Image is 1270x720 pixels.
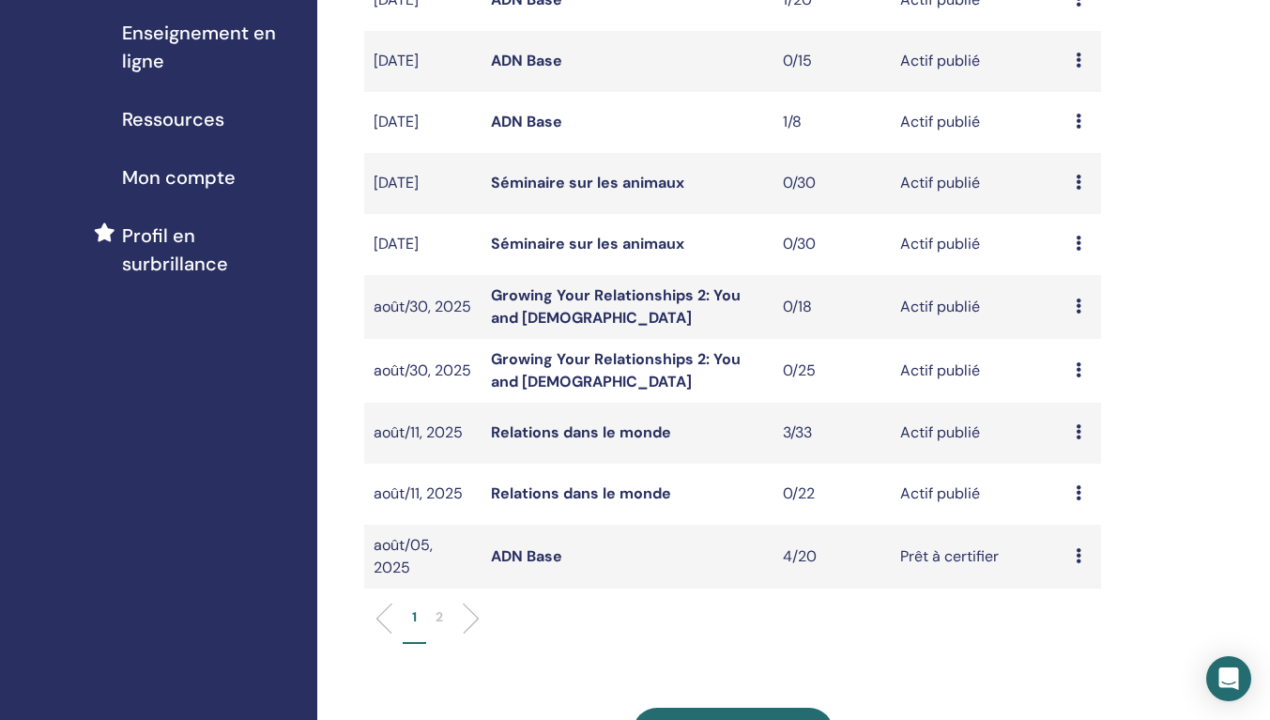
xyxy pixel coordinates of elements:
[122,163,236,191] span: Mon compte
[773,525,891,589] td: 4/20
[491,234,684,253] a: Séminaire sur les animaux
[491,546,562,566] a: ADN Base
[891,153,1066,214] td: Actif publié
[364,403,482,464] td: août/11, 2025
[491,112,562,131] a: ADN Base
[891,464,1066,525] td: Actif publié
[891,275,1066,339] td: Actif publié
[364,153,482,214] td: [DATE]
[364,525,482,589] td: août/05, 2025
[891,525,1066,589] td: Prêt à certifier
[122,19,302,75] span: Enseignement en ligne
[364,92,482,153] td: [DATE]
[773,464,891,525] td: 0/22
[1206,656,1251,701] div: Open Intercom Messenger
[491,285,741,328] a: Growing Your Relationships 2: You and [DEMOGRAPHIC_DATA]
[891,403,1066,464] td: Actif publié
[364,214,482,275] td: [DATE]
[412,607,417,627] p: 1
[122,105,224,133] span: Ressources
[491,349,741,391] a: Growing Your Relationships 2: You and [DEMOGRAPHIC_DATA]
[773,153,891,214] td: 0/30
[364,31,482,92] td: [DATE]
[891,31,1066,92] td: Actif publié
[122,222,302,278] span: Profil en surbrillance
[436,607,443,627] p: 2
[491,51,562,70] a: ADN Base
[491,483,671,503] a: Relations dans le monde
[891,339,1066,403] td: Actif publié
[891,92,1066,153] td: Actif publié
[773,275,891,339] td: 0/18
[773,403,891,464] td: 3/33
[364,275,482,339] td: août/30, 2025
[773,339,891,403] td: 0/25
[773,31,891,92] td: 0/15
[364,339,482,403] td: août/30, 2025
[891,214,1066,275] td: Actif publié
[773,214,891,275] td: 0/30
[773,92,891,153] td: 1/8
[491,173,684,192] a: Séminaire sur les animaux
[491,422,671,442] a: Relations dans le monde
[364,464,482,525] td: août/11, 2025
